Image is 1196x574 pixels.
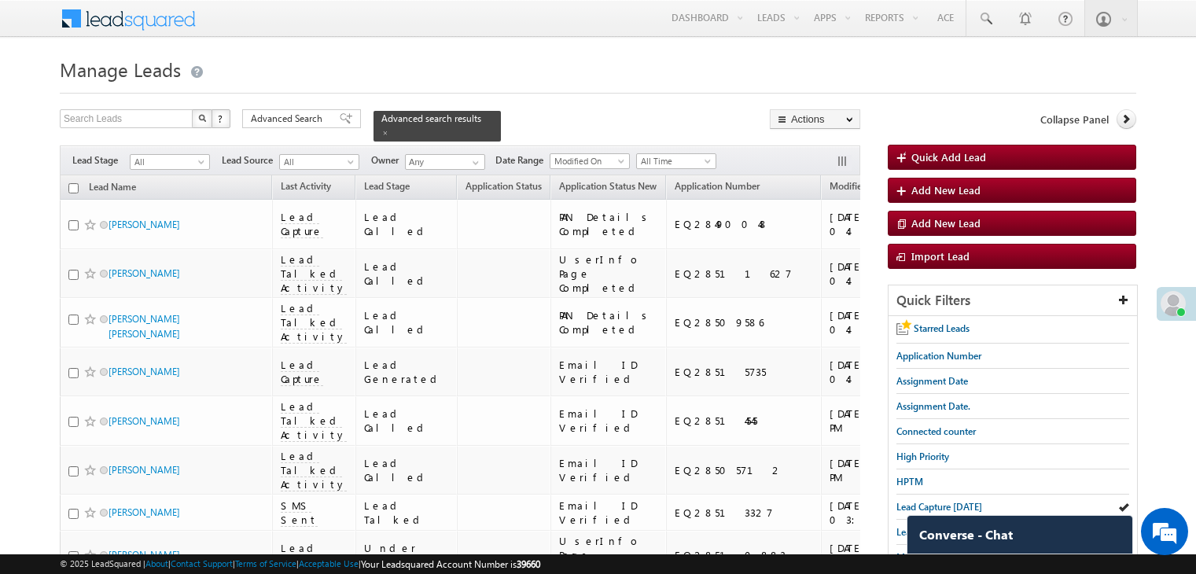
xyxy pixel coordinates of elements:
span: Lead Capture [DATE] [896,526,982,538]
div: [DATE] 04:00 PM [830,358,935,386]
a: [PERSON_NAME] [109,506,180,518]
a: [PERSON_NAME] [109,219,180,230]
span: SMS Sent [281,499,318,527]
span: Starred Leads [914,322,970,334]
span: Messages [896,551,937,563]
a: Application Status New [551,178,664,198]
a: Application Status [458,178,550,198]
div: Email ID Verified [559,407,659,435]
div: EQ28514545 [675,414,814,428]
span: Application Number [675,180,760,192]
div: EQ28490048 [675,217,814,231]
a: Lead Stage [356,178,418,198]
div: [DATE] 04:09 PM [830,210,935,238]
div: PAN Details Completed [559,308,659,337]
span: Your Leadsquared Account Number is [361,558,540,570]
div: EQ28511627 [675,267,814,281]
a: Terms of Service [235,558,296,568]
div: EQ28510883 [675,548,814,562]
div: EQ28513327 [675,506,814,520]
a: [PERSON_NAME] [PERSON_NAME] [109,313,180,340]
div: EQ28515735 [675,365,814,379]
div: Quick Filters [889,285,1137,316]
span: Advanced search results [381,112,481,124]
span: Lead Talked Activity [281,252,347,295]
span: Collapse Panel [1040,112,1109,127]
a: [PERSON_NAME] [109,267,180,279]
span: Assignment Date. [896,400,970,412]
span: Lead Talked Activity [281,449,347,491]
div: Lead Called [364,259,451,288]
div: [DATE] 03:54 PM [830,407,935,435]
a: All [279,154,359,170]
a: Last Activity [273,178,339,198]
span: Lead Talked Activity [281,301,347,344]
a: Modified On [550,153,630,169]
a: Application Number [667,178,767,198]
a: [PERSON_NAME] [109,366,180,377]
span: Modified On [550,154,625,168]
span: All Time [637,154,712,168]
div: [DATE] 03:05 PM [830,541,935,569]
span: Connected counter [896,425,976,437]
span: Converse - Chat [919,528,1013,542]
span: Assignment Date [896,375,968,387]
span: Manage Leads [60,57,181,82]
div: PAN Details Completed [559,210,659,238]
span: Lead Capture [281,541,323,569]
span: High Priority [896,451,949,462]
span: Date Range [495,153,550,167]
a: Contact Support [171,558,233,568]
span: © 2025 LeadSquared | | | | | [60,557,540,572]
div: Lead Generated [364,358,451,386]
div: Email ID Verified [559,456,659,484]
div: [DATE] 04:04 PM [830,308,935,337]
div: [DATE] 03:27 PM [830,499,935,527]
span: Application Number [896,350,981,362]
div: Lead Called [364,407,451,435]
div: [DATE] 04:09 PM [830,259,935,288]
span: Modified On [830,180,882,192]
div: UserInfo Page Completed [559,252,659,295]
span: Application Status [466,180,542,192]
span: HPTM [896,476,923,488]
a: Acceptable Use [299,558,359,568]
span: Lead Capture [281,358,323,386]
span: All [280,155,355,169]
span: Owner [371,153,405,167]
span: Quick Add Lead [911,150,986,164]
a: [PERSON_NAME] [109,464,180,476]
span: ? [218,112,225,125]
input: Check all records [68,183,79,193]
span: Lead Talked Activity [281,399,347,442]
div: Under Objection [364,541,451,569]
a: All [130,154,210,170]
div: EQ28509586 [675,315,814,329]
a: Modified On [822,178,890,198]
a: [PERSON_NAME] [109,415,180,427]
span: Add New Lead [911,183,981,197]
span: Lead Stage [364,180,410,192]
div: Email ID Verified [559,358,659,386]
div: Lead Called [364,210,451,238]
button: Actions [770,109,860,129]
span: 39660 [517,558,540,570]
a: Lead Name [81,178,144,199]
span: Lead Capture [DATE] [896,501,982,513]
div: Lead Called [364,308,451,337]
div: Lead Called [364,456,451,484]
span: Import Lead [911,249,970,263]
div: Lead Talked [364,499,451,527]
div: Email ID Verified [559,499,659,527]
div: [DATE] 03:35 PM [830,456,935,484]
div: EQ28505712 [675,463,814,477]
a: [PERSON_NAME] [109,549,180,561]
a: Show All Items [464,155,484,171]
span: Lead Stage [72,153,130,167]
a: All Time [636,153,716,169]
span: Add New Lead [911,216,981,230]
a: About [145,558,168,568]
img: Search [198,114,206,122]
span: Application Status New [559,180,657,192]
button: ? [212,109,230,128]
